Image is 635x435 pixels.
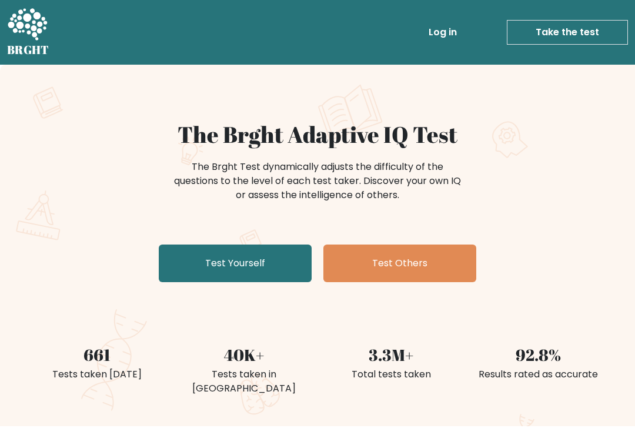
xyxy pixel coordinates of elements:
[178,367,310,396] div: Tests taken in [GEOGRAPHIC_DATA]
[424,21,462,44] a: Log in
[171,160,464,202] div: The Brght Test dynamically adjusts the difficulty of the questions to the level of each test take...
[472,343,604,367] div: 92.8%
[7,5,49,60] a: BRGHT
[178,343,310,367] div: 40K+
[507,20,628,45] a: Take the test
[472,367,604,382] div: Results rated as accurate
[159,245,312,282] a: Test Yourself
[31,367,163,382] div: Tests taken [DATE]
[325,367,457,382] div: Total tests taken
[31,343,163,367] div: 661
[31,121,604,148] h1: The Brght Adaptive IQ Test
[7,43,49,57] h5: BRGHT
[323,245,476,282] a: Test Others
[325,343,457,367] div: 3.3M+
